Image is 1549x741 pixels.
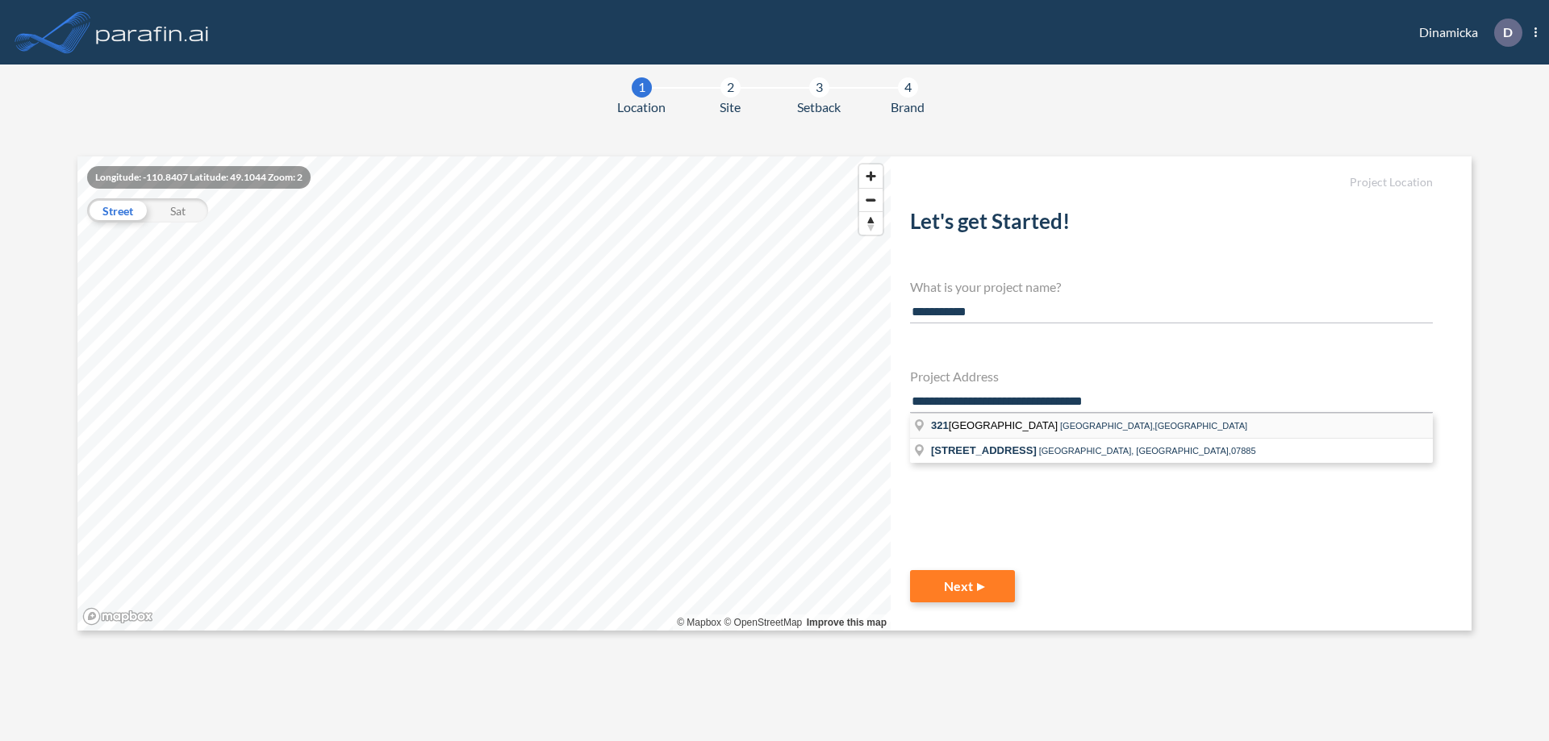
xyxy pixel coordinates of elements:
h5: Project Location [910,176,1433,189]
div: 1 [632,77,652,98]
h4: Project Address [910,368,1433,384]
h2: Let's get Started! [910,209,1433,240]
div: Longitude: -110.8407 Latitude: 49.1044 Zoom: 2 [87,166,311,189]
span: [GEOGRAPHIC_DATA],[GEOGRAPHIC_DATA] [1060,421,1247,431]
button: Next [910,570,1015,602]
div: 4 [898,77,918,98]
button: Zoom in [859,164,883,188]
a: OpenStreetMap [724,617,802,628]
span: Reset bearing to north [859,212,883,235]
div: Sat [148,198,208,223]
canvas: Map [77,156,891,631]
p: D [1503,25,1513,40]
h4: What is your project name? [910,279,1433,294]
span: Location [617,98,666,117]
span: 321 [931,419,949,431]
span: [GEOGRAPHIC_DATA] [931,419,1060,431]
a: Mapbox homepage [82,607,153,626]
span: [STREET_ADDRESS] [931,444,1037,456]
span: Site [720,98,741,117]
span: Brand [891,98,925,117]
div: Dinamicka [1395,19,1537,47]
button: Reset bearing to north [859,211,883,235]
span: [GEOGRAPHIC_DATA], [GEOGRAPHIC_DATA],07885 [1039,446,1256,456]
a: Improve this map [807,617,887,628]
span: Zoom out [859,189,883,211]
span: Setback [797,98,841,117]
div: Street [87,198,148,223]
div: 2 [720,77,741,98]
a: Mapbox [677,617,721,628]
button: Zoom out [859,188,883,211]
img: logo [93,16,212,48]
div: 3 [809,77,829,98]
